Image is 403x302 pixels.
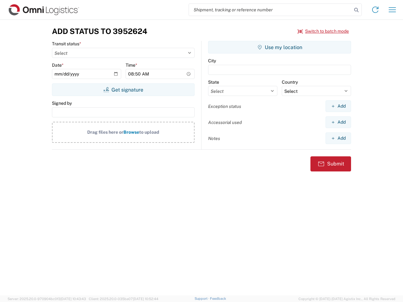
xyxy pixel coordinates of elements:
[310,156,351,171] button: Submit
[208,120,242,125] label: Accessorial used
[189,4,352,16] input: Shipment, tracking or reference number
[52,62,64,68] label: Date
[282,79,298,85] label: Country
[298,26,349,36] button: Switch to batch mode
[60,297,86,301] span: [DATE] 10:43:43
[8,297,86,301] span: Server: 2025.20.0-970904bc0f3
[210,297,226,300] a: Feedback
[195,297,210,300] a: Support
[208,136,220,141] label: Notes
[52,41,81,47] label: Transit status
[52,83,195,96] button: Get signature
[208,41,351,53] button: Use my location
[208,58,216,64] label: City
[208,79,219,85] label: State
[89,297,158,301] span: Client: 2025.20.0-035ba07
[326,100,351,112] button: Add
[326,116,351,128] button: Add
[298,296,395,302] span: Copyright © [DATE]-[DATE] Agistix Inc., All Rights Reserved
[126,62,137,68] label: Time
[133,297,158,301] span: [DATE] 10:52:44
[326,132,351,144] button: Add
[52,100,72,106] label: Signed by
[52,27,147,36] h3: Add Status to 3952624
[87,130,123,135] span: Drag files here or
[139,130,159,135] span: to upload
[208,103,241,109] label: Exception status
[123,130,139,135] span: Browse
